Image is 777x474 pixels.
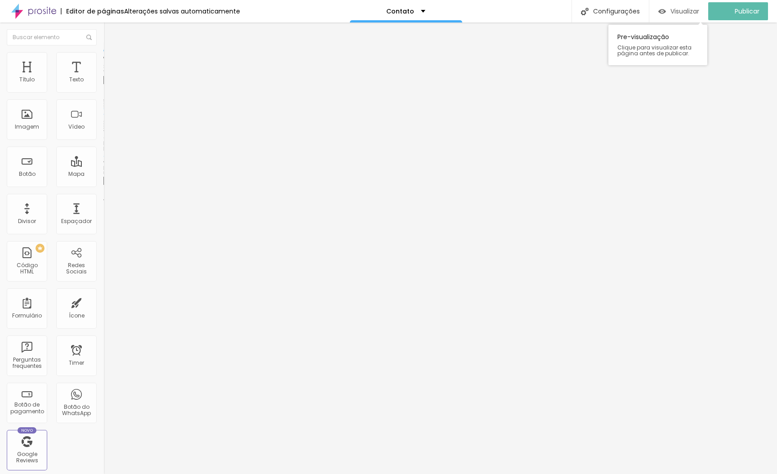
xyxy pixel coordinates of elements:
div: Imagem [15,124,39,130]
div: Google Reviews [9,451,45,464]
div: Código HTML [9,262,45,275]
p: Contato [386,8,414,14]
div: Timer [69,360,84,366]
img: Icone [581,8,589,15]
input: Buscar elemento [7,29,97,45]
div: Alterações salvas automaticamente [124,8,240,14]
div: Botão do WhatsApp [58,404,94,417]
span: Publicar [735,8,759,15]
div: Botão de pagamento [9,402,45,415]
div: Formulário [12,313,42,319]
img: view-1.svg [658,8,666,15]
div: Vídeo [68,124,85,130]
button: Publicar [708,2,768,20]
div: Botão [19,171,36,177]
div: Texto [69,76,84,83]
div: Ícone [69,313,85,319]
span: Clique para visualizar esta página antes de publicar. [617,45,698,56]
div: Espaçador [61,218,92,224]
div: Divisor [18,218,36,224]
div: Editor de páginas [61,8,124,14]
div: Redes Sociais [58,262,94,275]
button: Visualizar [649,2,708,20]
div: Mapa [68,171,85,177]
span: Visualizar [670,8,699,15]
div: Perguntas frequentes [9,357,45,370]
div: Novo [18,427,37,434]
img: Icone [86,35,92,40]
div: Título [19,76,35,83]
div: Pre-visualização [608,25,707,65]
